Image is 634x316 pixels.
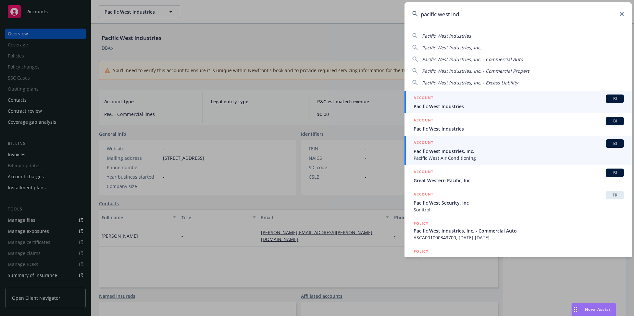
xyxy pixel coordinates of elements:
span: Pacific West Security, Inc [414,199,624,206]
a: ACCOUNTBIPacific West Industries, Inc.Pacific West Air Conditioning [404,136,632,165]
span: Pacific West Industries, Inc. [422,44,481,51]
span: Pacific West Industries, Inc. - Commercial Propert [422,68,529,74]
span: Nova Assist [585,307,611,312]
h5: ACCOUNT [414,139,433,147]
span: Pacific West Industries, Inc. - Excess Liability [422,80,518,86]
span: Sonitrol [414,206,624,213]
input: Search... [404,2,632,26]
a: ACCOUNTBIGreat Western Pacific, Inc. [404,165,632,187]
h5: ACCOUNT [414,191,433,199]
h5: ACCOUNT [414,169,433,176]
span: Great Western Pacific, Inc. [414,177,624,184]
button: Nova Assist [571,303,616,316]
span: Pacific West Industries [422,33,471,39]
a: POLICYPacific West Industries, Inc. - General Liability [404,245,632,272]
span: BI [608,96,621,102]
h5: POLICY [414,220,429,227]
span: Pacific West Industries, Inc. - Commercial Auto [422,56,523,62]
h5: ACCOUNT [414,117,433,125]
h5: POLICY [414,248,429,255]
h5: ACCOUNT [414,95,433,102]
span: Pacific West Industries [414,103,624,110]
span: Pacific West Air Conditioning [414,155,624,161]
span: Pacific West Industries [414,125,624,132]
span: Pacific West Industries, Inc. - Commercial Auto [414,227,624,234]
a: ACCOUNTBIPacific West Industries [404,113,632,136]
a: ACCOUNTTRPacific West Security, IncSonitrol [404,187,632,217]
a: ACCOUNTBIPacific West Industries [404,91,632,113]
span: BI [608,170,621,176]
span: ASCA001000349700, [DATE]-[DATE] [414,234,624,241]
a: POLICYPacific West Industries, Inc. - Commercial AutoASCA001000349700, [DATE]-[DATE] [404,217,632,245]
span: BI [608,141,621,146]
span: BI [608,118,621,124]
div: Drag to move [572,303,580,316]
span: Pacific West Industries, Inc. - General Liability [414,255,624,262]
span: Pacific West Industries, Inc. [414,148,624,155]
span: TR [608,192,621,198]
